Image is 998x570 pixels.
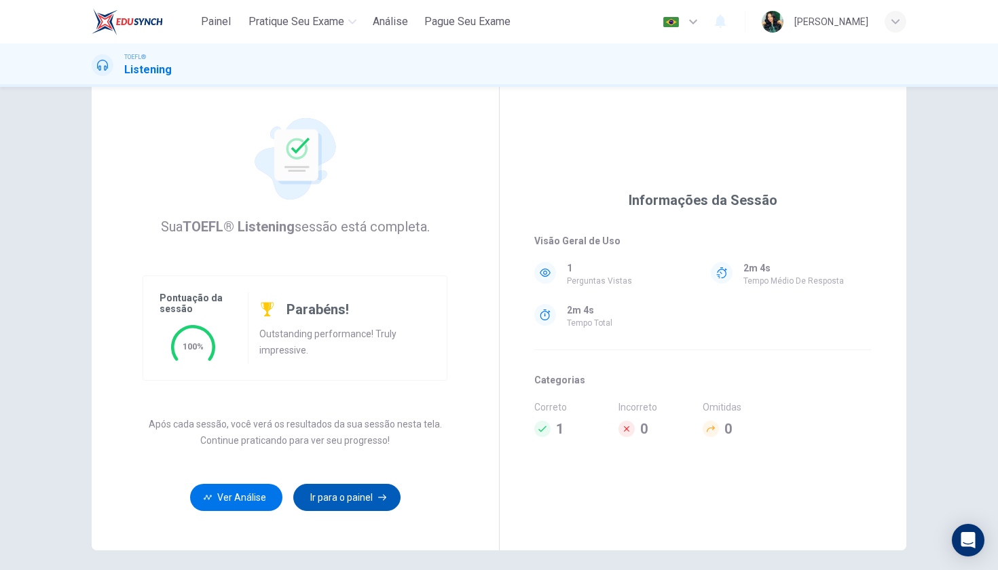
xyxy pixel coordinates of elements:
[703,399,787,415] span: Omitidas
[183,218,295,235] strong: TOEFL® Listening
[743,260,771,276] p: 2m 4s
[183,341,204,351] text: 100%
[201,14,231,30] span: Painel
[534,233,871,249] span: Visão Geral de Uso
[124,52,146,62] span: TOEFL®
[243,9,362,34] button: Pratique seu exame
[794,14,868,30] div: [PERSON_NAME]
[287,299,349,320] h6: Parabéns!
[124,62,172,78] h1: Listening
[567,276,632,286] p: Perguntas Vistas
[293,484,401,511] button: Ir para o painel
[160,292,226,314] p: Pontuação da sessão
[190,484,282,511] button: Ver Análise
[92,8,163,35] img: EduSynch logo
[200,435,390,446] p: Continue praticando para ver seu progresso!
[618,399,703,415] span: Incorreto
[556,418,563,440] h4: 1
[424,14,511,30] span: Pague Seu Exame
[419,9,516,34] button: Pague Seu Exame
[161,216,430,237] h6: Sua sessão está completa.
[248,14,344,30] span: Pratique seu exame
[92,8,194,35] a: EduSynch logo
[629,189,777,211] h6: Informações da Sessão
[567,302,594,318] p: 2m 4s
[640,418,648,440] h4: 0
[149,419,442,430] p: Após cada sessão, você verá os resultados da sua sessão nesta tela.
[724,418,732,440] h4: 0
[762,11,783,33] img: Profile picture
[259,326,430,358] p: Outstanding performance! Truly impressive.
[567,318,612,328] p: Tempo Total
[534,372,871,388] span: Categorias
[743,276,844,286] p: Tempo médio de resposta
[534,399,618,415] span: Correto
[567,260,572,276] p: 1
[194,9,238,34] button: Painel
[952,524,984,556] div: Open Intercom Messenger
[367,9,413,34] button: Análise
[373,14,408,30] span: Análise
[663,17,680,27] img: pt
